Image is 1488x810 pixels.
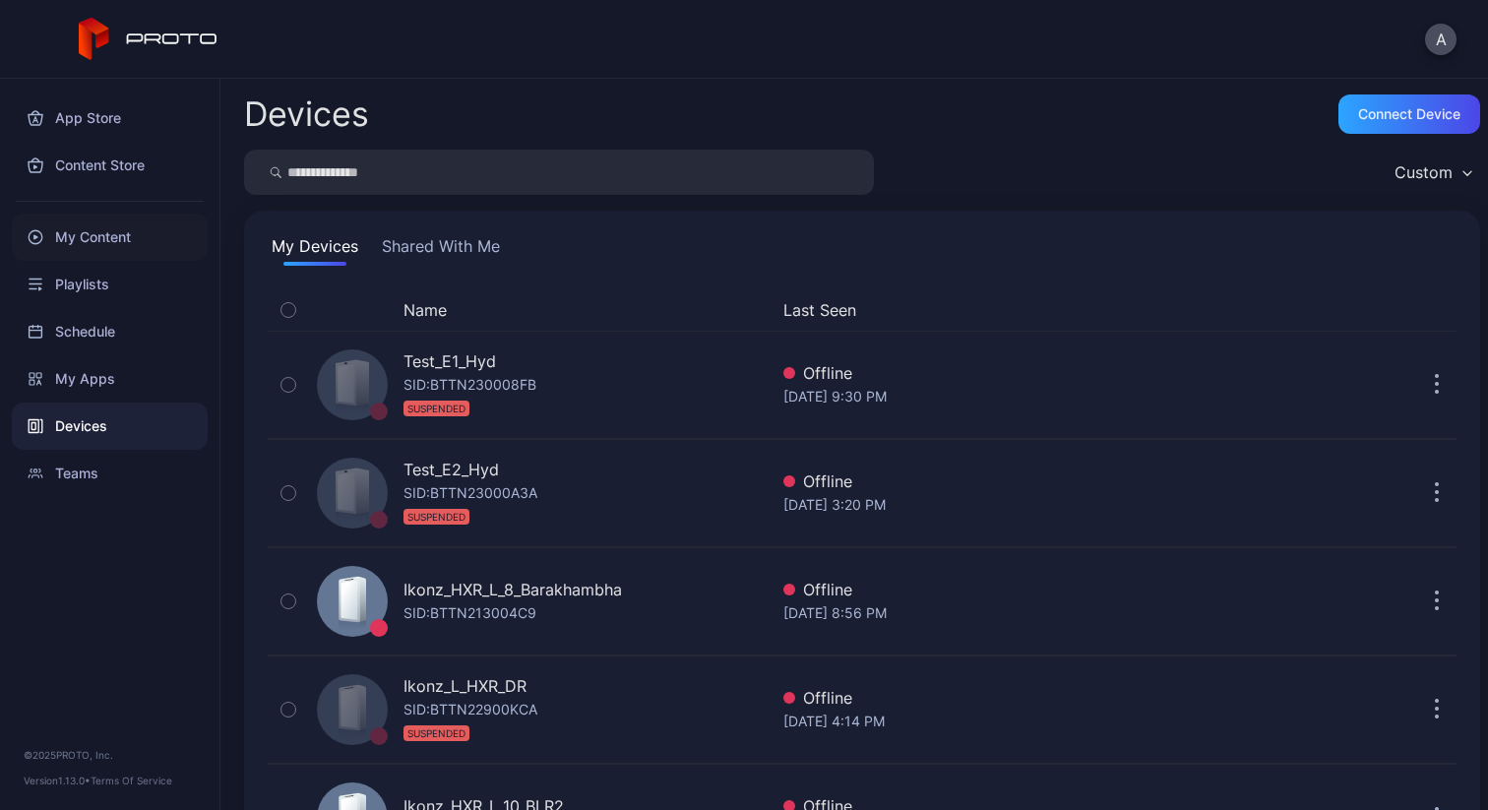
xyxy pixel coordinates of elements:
[783,710,1209,733] div: [DATE] 4:14 PM
[403,373,536,420] div: SID: BTTN230008FB
[403,458,499,481] div: Test_E2_Hyd
[403,725,469,741] div: SUSPENDED
[783,361,1209,385] div: Offline
[1395,162,1453,182] div: Custom
[403,509,469,525] div: SUSPENDED
[1417,298,1457,322] div: Options
[1216,298,1394,322] div: Update Device
[91,775,172,786] a: Terms Of Service
[12,261,208,308] a: Playlists
[783,686,1209,710] div: Offline
[403,349,496,373] div: Test_E1_Hyd
[1385,150,1480,195] button: Custom
[12,94,208,142] a: App Store
[378,234,504,266] button: Shared With Me
[403,481,537,529] div: SID: BTTN23000A3A
[12,308,208,355] a: Schedule
[12,403,208,450] a: Devices
[1425,24,1457,55] button: A
[12,450,208,497] a: Teams
[783,298,1201,322] button: Last Seen
[403,298,447,322] button: Name
[244,96,369,132] h2: Devices
[403,401,469,416] div: SUSPENDED
[783,469,1209,493] div: Offline
[783,493,1209,517] div: [DATE] 3:20 PM
[268,234,362,266] button: My Devices
[24,775,91,786] span: Version 1.13.0 •
[1358,106,1460,122] div: Connect device
[12,355,208,403] a: My Apps
[12,214,208,261] a: My Content
[783,578,1209,601] div: Offline
[783,601,1209,625] div: [DATE] 8:56 PM
[12,142,208,189] a: Content Store
[403,698,537,745] div: SID: BTTN22900KCA
[403,674,527,698] div: Ikonz_L_HXR_DR
[783,385,1209,408] div: [DATE] 9:30 PM
[24,747,196,763] div: © 2025 PROTO, Inc.
[1338,94,1480,134] button: Connect device
[403,578,622,601] div: Ikonz_HXR_L_8_Barakhambha
[403,601,536,625] div: SID: BTTN213004C9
